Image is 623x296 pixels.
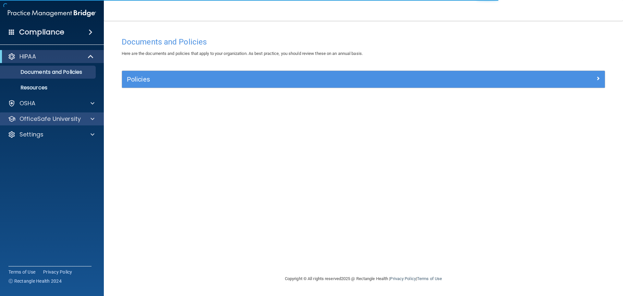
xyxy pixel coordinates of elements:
div: Copyright © All rights reserved 2025 @ Rectangle Health | | [245,268,482,289]
img: PMB logo [8,7,96,20]
span: Ⓒ Rectangle Health 2024 [8,278,62,284]
a: Policies [127,74,600,84]
a: Terms of Use [8,269,35,275]
p: Settings [19,131,43,138]
p: Documents and Policies [4,69,93,75]
p: OSHA [19,99,36,107]
h4: Compliance [19,28,64,37]
p: Resources [4,84,93,91]
a: Privacy Policy [43,269,72,275]
span: Here are the documents and policies that apply to your organization. As best practice, you should... [122,51,363,56]
h5: Policies [127,76,479,83]
h4: Documents and Policies [122,38,605,46]
a: Terms of Use [417,276,442,281]
p: OfficeSafe University [19,115,81,123]
p: HIPAA [19,53,36,60]
a: OfficeSafe University [8,115,94,123]
a: Settings [8,131,94,138]
a: OSHA [8,99,94,107]
a: Privacy Policy [390,276,416,281]
a: HIPAA [8,53,94,60]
